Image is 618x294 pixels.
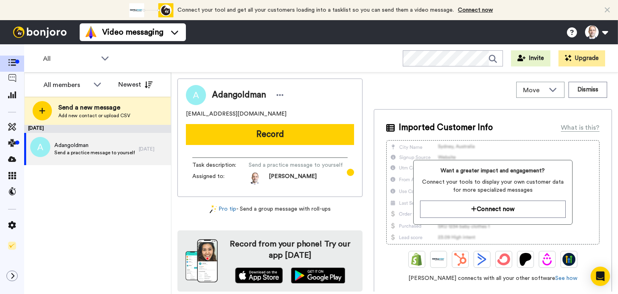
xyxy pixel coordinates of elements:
[192,161,249,169] span: Task description :
[43,80,89,90] div: All members
[432,253,445,266] img: Ontraport
[420,201,566,218] button: Connect now
[177,205,363,213] div: - Send a group message with roll-ups
[226,238,354,261] h4: Record from your phone! Try our app [DATE]
[235,267,283,284] img: appstore
[212,89,266,101] span: Adangoldman
[186,110,286,118] span: [EMAIL_ADDRESS][DOMAIN_NAME]
[561,123,599,133] div: What is this?
[84,26,97,39] img: vm-color.svg
[399,122,493,134] span: Imported Customer Info
[139,146,167,152] div: [DATE]
[420,178,566,194] span: Connect your tools to display your own customer data for more specialized messages
[454,253,467,266] img: Hubspot
[112,77,159,93] button: Newest
[185,239,218,283] img: download
[410,253,423,266] img: Shopify
[458,7,493,13] a: Connect now
[210,205,217,213] img: magic-wand.svg
[58,112,130,119] span: Add new contact or upload CSV
[420,167,566,175] span: Want a greater impact and engagement?
[249,161,343,169] span: Send a practice message to yourself
[30,137,50,157] img: a.png
[347,169,354,176] div: Tooltip anchor
[562,253,575,266] img: GoHighLevel
[541,253,554,266] img: Drip
[54,149,135,156] span: Send a practice message to yourself
[555,275,577,281] a: See how
[497,253,510,266] img: ConvertKit
[386,274,599,282] span: [PERSON_NAME] connects with all your other software
[8,242,16,250] img: Checklist.svg
[186,124,354,145] button: Record
[523,85,545,95] span: Move
[192,172,249,184] span: Assigned to:
[476,253,488,266] img: ActiveCampaign
[210,205,236,213] a: Pro tip
[591,267,610,286] div: Open Intercom Messenger
[569,82,607,98] button: Dismiss
[186,85,206,105] img: Image of Adangoldman
[10,27,70,38] img: bj-logo-header-white.svg
[519,253,532,266] img: Patreon
[58,103,130,112] span: Send a new message
[269,172,317,184] span: [PERSON_NAME]
[129,3,173,17] div: animation
[43,54,97,64] span: All
[24,125,171,133] div: [DATE]
[249,172,261,184] img: AOh14Ggk5EXP4L6cBQTONnxO9_XduLlpTALHXneVUeIqRA=s96-c
[291,267,345,284] img: playstore
[54,141,135,149] span: Adangoldman
[102,27,163,38] span: Video messaging
[177,7,454,13] span: Connect your tool and get all your customers loading into a tasklist so you can send them a video...
[558,50,605,66] button: Upgrade
[511,50,550,66] button: Invite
